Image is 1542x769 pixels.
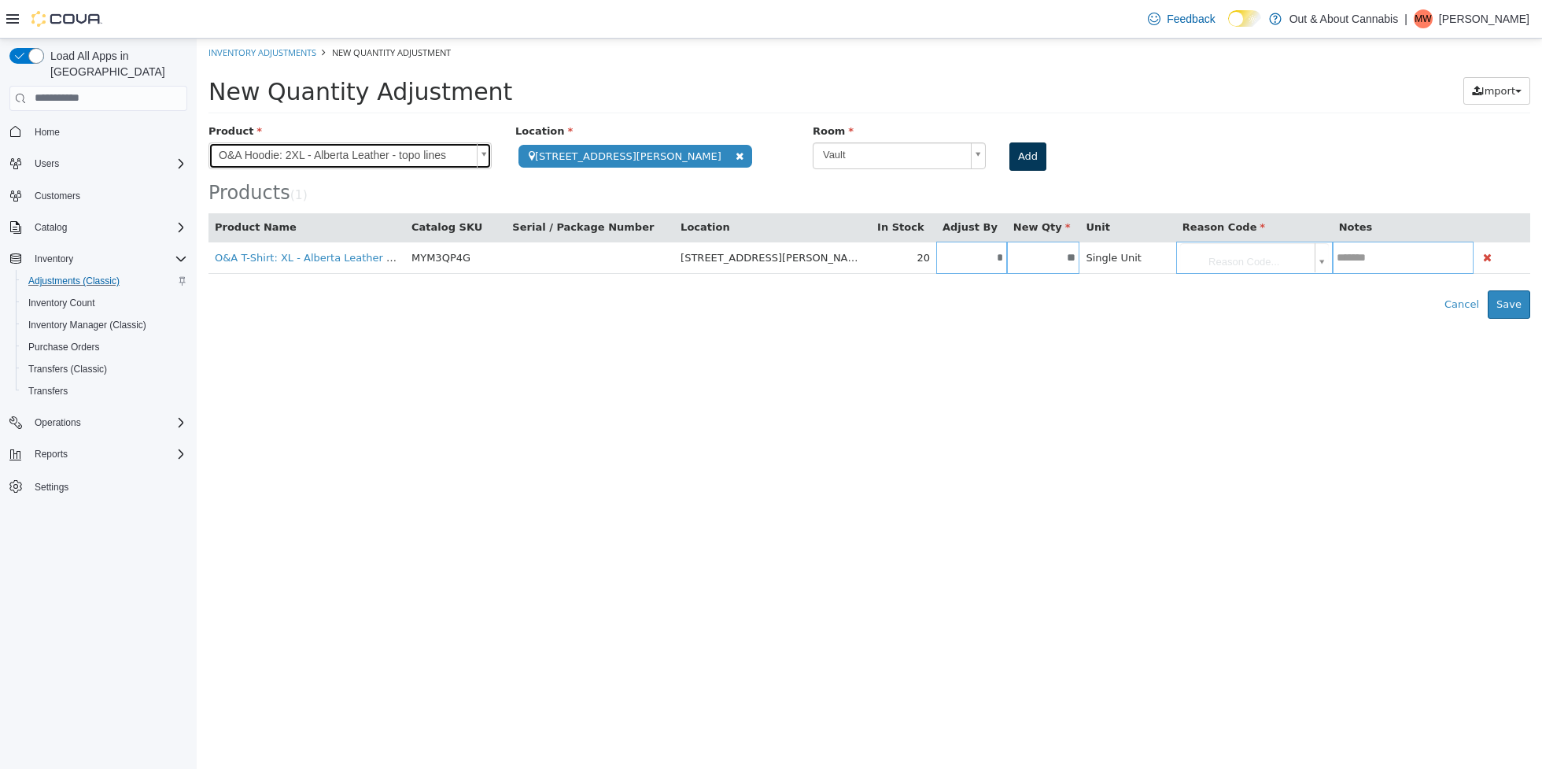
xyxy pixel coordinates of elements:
[28,123,66,142] a: Home
[3,216,194,238] button: Catalog
[44,48,187,79] span: Load All Apps in [GEOGRAPHIC_DATA]
[16,358,194,380] button: Transfers (Classic)
[22,272,126,290] a: Adjustments (Classic)
[28,413,87,432] button: Operations
[1291,252,1334,280] button: Save
[12,104,295,131] a: O&A Hoodie: 2XL - Alberta Leather - topo lines
[1142,3,1221,35] a: Feedback
[616,87,657,98] span: Room
[12,8,120,20] a: Inventory Adjustments
[28,218,73,237] button: Catalog
[35,126,60,139] span: Home
[1415,9,1431,28] span: MW
[31,11,102,27] img: Cova
[889,181,916,197] button: Unit
[22,382,187,401] span: Transfers
[986,183,1068,194] span: Reason Code
[983,205,1132,235] a: Reason Code...
[1228,27,1229,28] span: Dark Mode
[616,104,789,131] a: Vault
[28,363,107,375] span: Transfers (Classic)
[484,181,536,197] button: Location
[674,203,740,235] td: 20
[28,250,79,268] button: Inventory
[35,448,68,460] span: Reports
[28,218,187,237] span: Catalog
[1228,10,1261,27] input: Dark Mode
[746,181,804,197] button: Adjust By
[28,341,100,353] span: Purchase Orders
[22,272,187,290] span: Adjustments (Classic)
[22,338,187,357] span: Purchase Orders
[28,478,75,497] a: Settings
[1289,9,1399,28] p: Out & About Cannabis
[3,443,194,465] button: Reports
[28,275,120,287] span: Adjustments (Classic)
[617,105,768,129] span: Vault
[208,203,309,235] td: MYM3QP4G
[315,181,460,197] button: Serial / Package Number
[18,181,103,197] button: Product Name
[889,213,945,225] span: Single Unit
[215,181,289,197] button: Catalog SKU
[319,87,376,98] span: Location
[1142,181,1179,197] button: Notes
[1239,252,1291,280] button: Cancel
[28,187,87,205] a: Customers
[28,154,187,173] span: Users
[1414,9,1433,28] div: Mark Wolk
[22,294,101,312] a: Inventory Count
[16,314,194,336] button: Inventory Manager (Classic)
[28,445,187,464] span: Reports
[28,413,187,432] span: Operations
[16,380,194,402] button: Transfers
[28,297,95,309] span: Inventory Count
[12,143,94,165] span: Products
[3,412,194,434] button: Operations
[35,157,59,170] span: Users
[22,338,106,357] a: Purchase Orders
[9,114,187,539] nav: Complex example
[35,481,68,494] span: Settings
[18,213,329,225] a: O&A T-Shirt: XL - Alberta Leather Brown (heathered) - bridge
[22,316,187,335] span: Inventory Manager (Classic)
[1283,210,1298,228] button: Delete Product
[22,294,187,312] span: Inventory Count
[1404,9,1407,28] p: |
[1267,39,1334,67] button: Import
[1439,9,1529,28] p: [PERSON_NAME]
[13,105,274,130] span: O&A Hoodie: 2XL - Alberta Leather - topo lines
[1285,46,1319,58] span: Import
[22,360,187,379] span: Transfers (Classic)
[16,292,194,314] button: Inventory Count
[813,104,850,132] button: Add
[22,360,113,379] a: Transfers (Classic)
[3,248,194,270] button: Inventory
[28,476,187,496] span: Settings
[35,253,73,265] span: Inventory
[3,184,194,207] button: Customers
[135,8,254,20] span: New Quantity Adjustment
[28,385,68,397] span: Transfers
[22,382,74,401] a: Transfers
[22,316,153,335] a: Inventory Manager (Classic)
[94,150,111,164] small: ( )
[1167,11,1215,27] span: Feedback
[3,120,194,143] button: Home
[484,213,707,225] span: [STREET_ADDRESS][PERSON_NAME] (Vault)
[28,319,146,331] span: Inventory Manager (Classic)
[16,336,194,358] button: Purchase Orders
[28,250,187,268] span: Inventory
[98,150,106,164] span: 1
[28,445,74,464] button: Reports
[3,475,194,497] button: Settings
[28,154,65,173] button: Users
[28,122,187,142] span: Home
[12,39,315,67] span: New Quantity Adjustment
[35,221,67,234] span: Catalog
[28,186,187,205] span: Customers
[35,416,81,429] span: Operations
[983,205,1112,236] span: Reason Code...
[16,270,194,292] button: Adjustments (Classic)
[12,87,65,98] span: Product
